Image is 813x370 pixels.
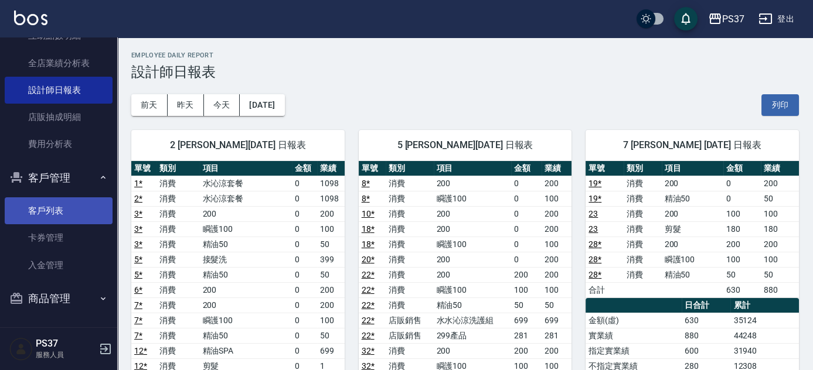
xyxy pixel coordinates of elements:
[317,282,345,297] td: 200
[317,313,345,328] td: 100
[386,237,433,252] td: 消費
[157,313,200,328] td: 消費
[157,328,200,343] td: 消費
[542,343,572,358] td: 200
[292,191,317,206] td: 0
[292,176,317,191] td: 0
[723,221,761,237] td: 180
[542,252,572,267] td: 200
[434,343,512,358] td: 200
[200,267,292,282] td: 精油50
[434,221,512,237] td: 200
[434,252,512,267] td: 200
[586,282,624,297] td: 合計
[9,337,33,361] img: Person
[204,94,240,116] button: 今天
[730,298,798,313] th: 累計
[386,267,433,282] td: 消費
[200,191,292,206] td: 水沁涼套餐
[511,282,542,297] td: 100
[511,191,542,206] td: 0
[386,176,433,191] td: 消費
[292,313,317,328] td: 0
[662,191,723,206] td: 精油50
[511,252,542,267] td: 0
[682,298,730,313] th: 日合計
[662,176,723,191] td: 200
[662,237,723,252] td: 200
[723,237,761,252] td: 200
[624,267,662,282] td: 消費
[511,206,542,221] td: 0
[624,237,662,252] td: 消費
[761,282,799,297] td: 880
[317,267,345,282] td: 50
[317,252,345,267] td: 399
[624,161,662,176] th: 類別
[14,11,47,25] img: Logo
[5,283,113,314] button: 商品管理
[434,313,512,328] td: 水水沁涼洗護組
[292,328,317,343] td: 0
[730,328,798,343] td: 44248
[157,297,200,313] td: 消費
[292,221,317,237] td: 0
[586,313,682,328] td: 金額(虛)
[200,328,292,343] td: 精油50
[434,206,512,221] td: 200
[373,139,558,151] span: 5 [PERSON_NAME][DATE] 日報表
[157,267,200,282] td: 消費
[200,252,292,267] td: 接髮洗
[662,267,723,282] td: 精油50
[5,224,113,251] a: 卡券管理
[157,191,200,206] td: 消費
[600,139,785,151] span: 7 [PERSON_NAME] [DATE] 日報表
[200,313,292,328] td: 瞬護100
[662,221,723,237] td: 剪髮
[723,206,761,221] td: 100
[131,64,799,80] h3: 設計師日報表
[157,282,200,297] td: 消費
[761,176,799,191] td: 200
[386,343,433,358] td: 消費
[511,297,542,313] td: 50
[200,176,292,191] td: 水沁涼套餐
[131,94,168,116] button: 前天
[292,161,317,176] th: 金額
[317,237,345,252] td: 50
[682,313,730,328] td: 630
[761,252,799,267] td: 100
[386,282,433,297] td: 消費
[317,161,345,176] th: 業績
[36,350,96,360] p: 服務人員
[730,313,798,328] td: 35124
[5,77,113,104] a: 設計師日報表
[317,206,345,221] td: 200
[317,328,345,343] td: 50
[761,237,799,252] td: 200
[168,94,204,116] button: 昨天
[5,252,113,279] a: 入金管理
[145,139,331,151] span: 2 [PERSON_NAME][DATE] 日報表
[730,343,798,358] td: 31940
[674,7,698,30] button: save
[317,221,345,237] td: 100
[386,161,433,176] th: 類別
[359,161,386,176] th: 單號
[434,191,512,206] td: 瞬護100
[511,328,542,343] td: 281
[200,237,292,252] td: 精油50
[511,313,542,328] td: 699
[511,221,542,237] td: 0
[542,313,572,328] td: 699
[761,221,799,237] td: 180
[434,328,512,343] td: 299產品
[662,161,723,176] th: 項目
[131,52,799,59] h2: Employee Daily Report
[157,237,200,252] td: 消費
[386,297,433,313] td: 消費
[434,237,512,252] td: 瞬護100
[624,206,662,221] td: 消費
[723,252,761,267] td: 100
[542,297,572,313] td: 50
